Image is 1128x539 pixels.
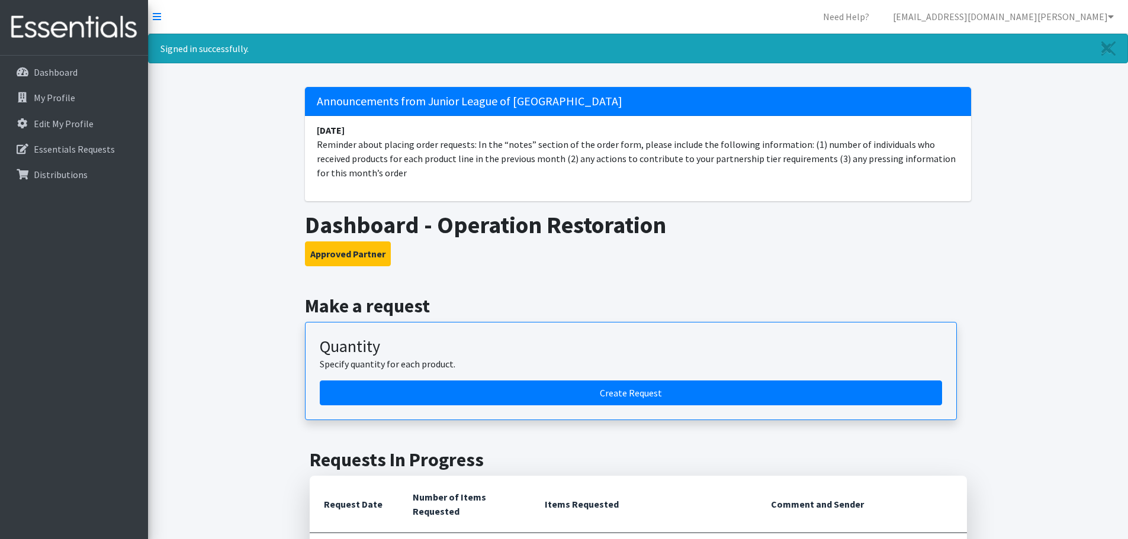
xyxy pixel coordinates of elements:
button: Approved Partner [305,241,391,266]
p: Specify quantity for each product. [320,357,942,371]
h2: Make a request [305,295,971,317]
a: Need Help? [814,5,879,28]
a: Edit My Profile [5,112,143,135]
a: [EMAIL_ADDRESS][DOMAIN_NAME][PERSON_NAME] [883,5,1123,28]
img: HumanEssentials [5,8,143,47]
a: Dashboard [5,60,143,84]
h3: Quantity [320,337,942,357]
p: Edit My Profile [34,118,94,130]
strong: [DATE] [317,124,345,136]
p: Distributions [34,169,88,180]
a: Create a request by quantity [320,380,942,405]
a: Close [1090,34,1127,63]
th: Comment and Sender [757,476,967,533]
th: Request Date [310,476,399,533]
th: Items Requested [531,476,757,533]
h1: Dashboard - Operation Restoration [305,211,971,239]
p: Dashboard [34,66,78,78]
div: Signed in successfully. [148,34,1128,63]
h5: Announcements from Junior League of [GEOGRAPHIC_DATA] [305,87,971,116]
p: Essentials Requests [34,143,115,155]
a: My Profile [5,86,143,109]
a: Distributions [5,163,143,186]
th: Number of Items Requested [399,476,531,533]
h2: Requests In Progress [310,448,967,471]
p: My Profile [34,92,75,104]
a: Essentials Requests [5,137,143,161]
li: Reminder about placing order requests: In the “notes” section of the order form, please include t... [305,116,971,187]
